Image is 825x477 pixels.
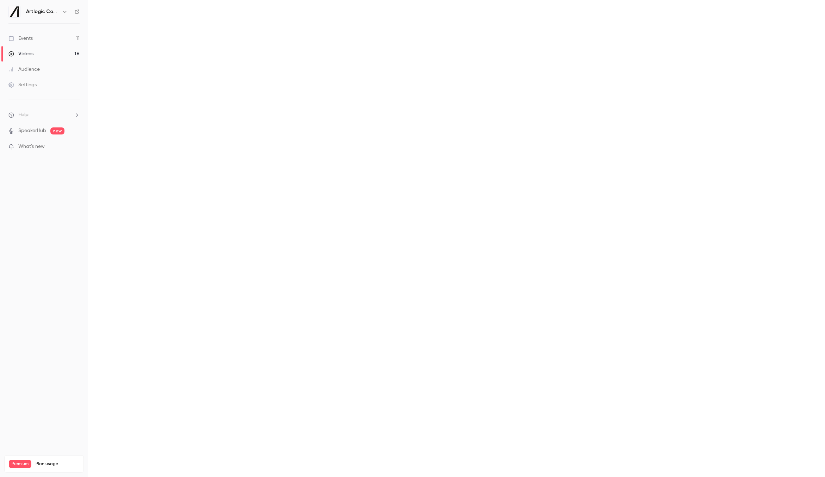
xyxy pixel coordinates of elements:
[8,50,33,57] div: Videos
[71,144,80,150] iframe: Noticeable Trigger
[26,8,59,15] h6: Artlogic Connect 2025
[8,35,33,42] div: Events
[18,127,46,134] a: SpeakerHub
[9,6,20,17] img: Artlogic Connect 2025
[8,81,37,88] div: Settings
[36,461,79,467] span: Plan usage
[9,460,31,468] span: Premium
[8,66,40,73] div: Audience
[50,127,64,134] span: new
[8,111,80,119] li: help-dropdown-opener
[18,111,29,119] span: Help
[18,143,45,150] span: What's new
